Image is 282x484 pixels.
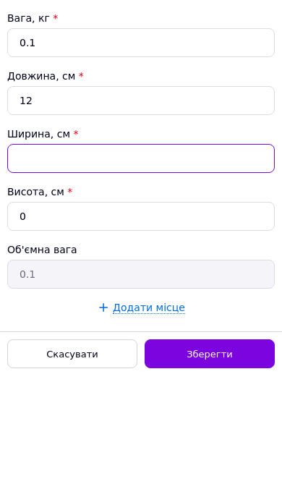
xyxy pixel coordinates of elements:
label: Довжина, см [7,179,84,190]
label: Ширина, см [7,237,78,248]
span: Зберегти [187,457,232,468]
span: Скасувати [46,457,98,468]
label: Вага, кг [7,121,58,132]
span: Редагування доставки [7,14,154,29]
label: Висота, см [7,294,72,306]
div: Об'ємна вага [7,351,275,365]
div: Помилка валідації [43,55,225,69]
span: Отримувач [7,77,275,108]
span: Додати місце [113,410,185,423]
